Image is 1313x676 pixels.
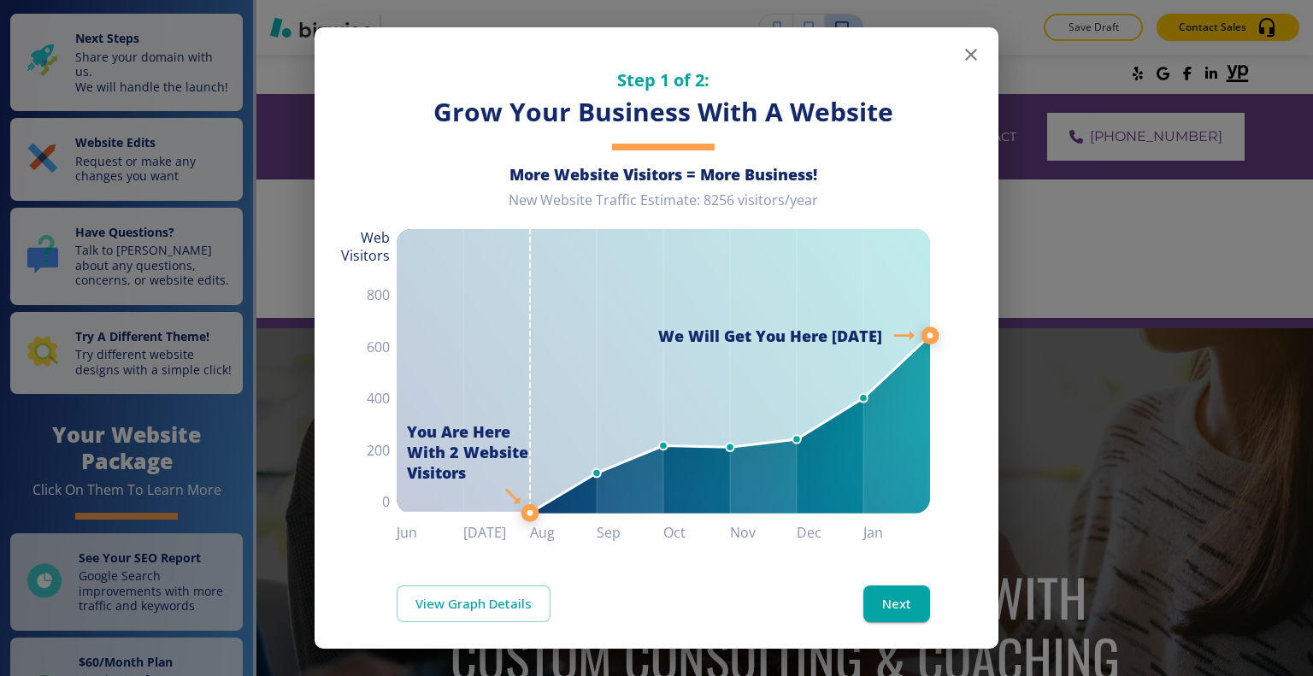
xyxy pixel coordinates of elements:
[397,95,930,130] h3: Grow Your Business With A Website
[397,164,930,185] h6: More Website Visitors = More Business!
[397,191,930,223] div: New Website Traffic Estimate: 8256 visitors/year
[397,585,551,621] a: View Graph Details
[863,585,930,621] button: Next
[530,520,597,544] h6: Aug
[397,68,930,91] h5: Step 1 of 2:
[463,520,530,544] h6: [DATE]
[730,520,797,544] h6: Nov
[597,520,663,544] h6: Sep
[863,520,930,544] h6: Jan
[397,520,463,544] h6: Jun
[797,520,863,544] h6: Dec
[663,520,730,544] h6: Oct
